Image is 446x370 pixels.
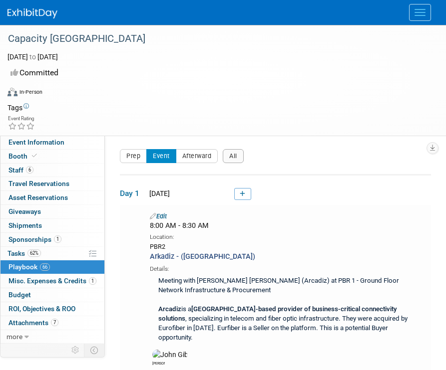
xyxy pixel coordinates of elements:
a: Shipments [0,219,104,232]
span: Event Information [8,138,64,146]
a: Tasks62% [0,247,104,260]
span: [DATE] [146,189,170,197]
img: John Giblin [152,350,187,360]
button: Menu [409,4,431,21]
button: Event [146,149,176,163]
div: Details: [150,262,426,273]
a: Asset Reservations [0,191,104,204]
span: to [28,53,37,61]
div: Capacity [GEOGRAPHIC_DATA] [4,30,426,48]
td: Tags [7,103,29,113]
img: ExhibitDay [7,8,57,18]
div: John Giblin [152,360,165,366]
span: Sponsorships [8,235,61,243]
span: Booth [8,152,39,160]
span: 6 [26,166,33,174]
div: Event Format [7,86,434,101]
span: 62% [27,249,41,257]
span: Shipments [8,221,42,229]
div: Meeting with [PERSON_NAME] [PERSON_NAME] (Arcadiz) at PBR 1 - Ground Floor Network Infrastructure... [150,273,426,347]
span: 8:00 AM - 8:30 AM [150,221,209,230]
button: Prep [120,149,147,163]
span: 1 [54,235,61,243]
a: Booth [0,150,104,163]
span: ROI, Objectives & ROO [8,305,75,313]
a: Sponsorships1 [0,233,104,246]
a: Edit [150,212,167,220]
div: Event Rating [8,116,35,121]
a: Budget [0,288,104,302]
span: Attachments [8,319,58,327]
td: Toggle Event Tabs [84,344,105,357]
a: more [0,330,104,344]
span: Playbook [8,263,50,271]
div: Committed [7,64,426,82]
a: Attachments7 [0,316,104,330]
span: Travel Reservations [8,180,69,187]
a: Event Information [0,136,104,149]
span: Day 1 [120,188,145,199]
i: Booth reservation complete [32,153,37,159]
span: Budget [8,291,31,299]
span: Asset Reservations [8,193,68,201]
button: Afterward [176,149,218,163]
div: In-Person [19,88,42,96]
div: Location: [150,231,426,241]
span: Misc. Expenses & Credits [8,277,96,285]
span: Giveaways [8,207,41,215]
span: Staff [8,166,33,174]
img: Format-Inperson.png [7,88,17,96]
button: All [223,149,244,163]
a: Travel Reservations [0,177,104,190]
span: Arkadiz - ([GEOGRAPHIC_DATA]) [150,252,255,261]
b: [GEOGRAPHIC_DATA]-based provider of business-critical connectivity solutions [158,305,397,322]
b: Arcadiz [158,305,181,313]
a: Giveaways [0,205,104,218]
span: 1 [89,277,96,285]
a: Staff6 [0,164,104,177]
div: PBR2 [150,241,426,251]
a: Misc. Expenses & Credits1 [0,274,104,288]
span: 66 [40,263,50,271]
a: ROI, Objectives & ROO [0,302,104,316]
a: Playbook66 [0,260,104,274]
td: Personalize Event Tab Strip [67,344,84,357]
span: Tasks [7,249,41,257]
span: 7 [51,319,58,326]
span: more [6,333,22,341]
span: [DATE] [DATE] [7,53,58,61]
